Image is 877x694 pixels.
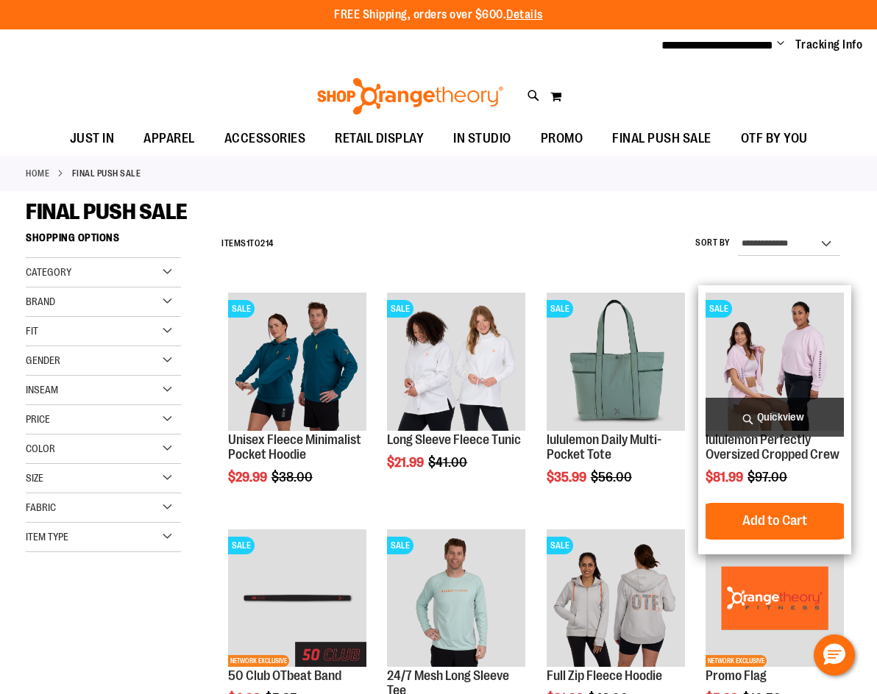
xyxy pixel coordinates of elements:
[228,529,366,668] img: Main View of 2024 50 Club OTBeat Band
[706,470,745,484] span: $81.99
[547,293,685,433] a: lululemon Daily Multi-Pocket ToteSALE
[547,470,589,484] span: $35.99
[334,7,543,24] p: FREE Shipping, orders over $600.
[26,266,71,278] span: Category
[612,122,711,155] span: FINAL PUSH SALE
[26,413,50,425] span: Price
[315,78,505,115] img: Shop Orangetheory
[428,455,469,470] span: $41.00
[547,300,573,318] span: SALE
[129,122,210,156] a: APPAREL
[438,122,526,156] a: IN STUDIO
[271,470,315,484] span: $38.00
[228,470,269,484] span: $29.99
[246,238,250,248] span: 1
[777,37,784,52] button: Account menu
[228,655,289,667] span: NETWORK EXCLUSIVE
[26,472,43,484] span: Size
[795,37,863,53] a: Tracking Info
[547,537,573,554] span: SALE
[228,537,255,554] span: SALE
[706,293,844,433] a: lululemon Perfectly Oversized Cropped CrewSALE
[70,122,115,155] span: JUST IN
[387,529,525,668] img: Main Image of 1457095
[706,398,844,437] a: Quickview
[814,634,855,676] button: Hello, have a question? Let’s chat.
[26,167,49,180] a: Home
[26,354,60,366] span: Gender
[26,325,38,337] span: Fit
[72,167,141,180] strong: FINAL PUSH SALE
[506,8,543,21] a: Details
[335,122,424,155] span: RETAIL DISPLAY
[541,122,583,155] span: PROMO
[228,432,361,462] a: Unisex Fleece Minimalist Pocket Hoodie
[387,529,525,670] a: Main Image of 1457095SALE
[221,232,274,255] h2: Items to
[228,668,341,683] a: 50 Club OTbeat Band
[547,293,685,431] img: lululemon Daily Multi-Pocket Tote
[387,432,521,447] a: Long Sleeve Fleece Tunic
[698,285,851,554] div: product
[26,296,55,307] span: Brand
[26,443,55,454] span: Color
[547,432,661,462] a: lululemon Daily Multi-Pocket Tote
[228,293,366,431] img: Unisex Fleece Minimalist Pocket Hoodie
[224,122,306,155] span: ACCESSORIES
[706,432,839,462] a: lululemon Perfectly Oversized Cropped Crew
[143,122,195,155] span: APPAREL
[228,293,366,433] a: Unisex Fleece Minimalist Pocket HoodieSALE
[706,668,767,683] a: Promo Flag
[453,122,511,155] span: IN STUDIO
[547,529,685,670] a: Main Image of 1457091SALE
[55,122,129,156] a: JUST IN
[221,285,374,521] div: product
[539,285,692,521] div: product
[706,655,767,667] span: NETWORK EXCLUSIVE
[706,300,732,318] span: SALE
[228,529,366,670] a: Main View of 2024 50 Club OTBeat BandSALENETWORK EXCLUSIVE
[695,237,731,249] label: Sort By
[387,537,413,554] span: SALE
[210,122,321,156] a: ACCESSORIES
[597,122,726,155] a: FINAL PUSH SALE
[706,529,844,668] img: Product image for Promo Flag Orange
[260,238,274,248] span: 214
[741,122,808,155] span: OTF BY YOU
[320,122,438,156] a: RETAIL DISPLAY
[387,293,525,433] a: Product image for Fleece Long SleeveSALE
[706,293,844,431] img: lululemon Perfectly Oversized Cropped Crew
[547,529,685,668] img: Main Image of 1457091
[387,293,525,431] img: Product image for Fleece Long Sleeve
[228,300,255,318] span: SALE
[742,512,807,529] span: Add to Cart
[726,122,823,156] a: OTF BY YOU
[387,300,413,318] span: SALE
[748,470,789,484] span: $97.00
[26,531,68,543] span: Item Type
[387,455,426,470] span: $21.99
[26,501,56,513] span: Fabric
[526,122,598,156] a: PROMO
[694,503,856,540] button: Add to Cart
[26,225,181,258] strong: Shopping Options
[591,470,634,484] span: $56.00
[26,384,58,396] span: Inseam
[706,529,844,670] a: Product image for Promo Flag OrangeSALENETWORK EXCLUSIVE
[547,668,662,683] a: Full Zip Fleece Hoodie
[26,199,188,224] span: FINAL PUSH SALE
[380,285,533,507] div: product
